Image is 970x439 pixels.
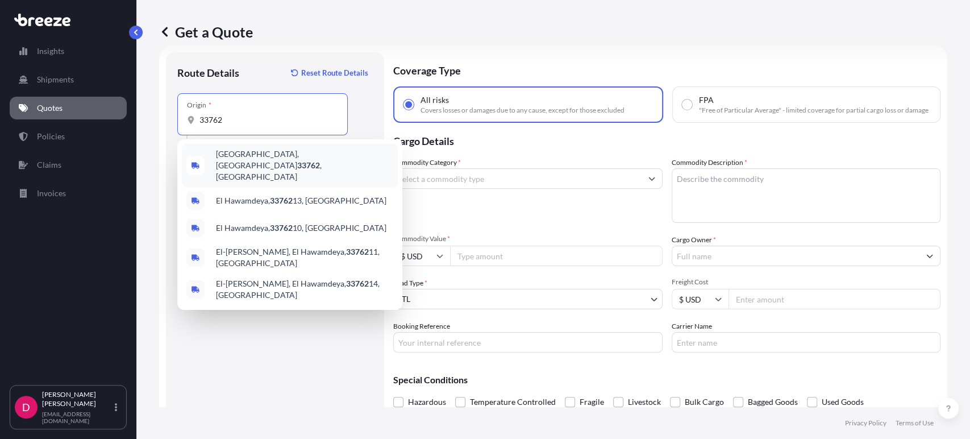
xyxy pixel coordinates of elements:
[919,246,940,266] button: Show suggestions
[394,168,642,189] input: Select a commodity type
[628,394,661,411] span: Livestock
[37,159,61,171] p: Claims
[672,278,941,287] span: Freight Cost
[580,394,604,411] span: Fragile
[672,234,716,246] label: Cargo Owner
[642,168,662,189] button: Show suggestions
[37,102,63,114] p: Quotes
[346,247,369,256] b: 33762
[177,139,402,310] div: Show suggestions
[37,188,66,199] p: Invoices
[699,94,714,106] span: FPA
[37,45,64,57] p: Insights
[672,321,712,332] label: Carrier Name
[270,196,293,205] b: 33762
[896,419,934,428] p: Terms of Use
[187,101,211,110] div: Origin
[393,52,940,86] p: Coverage Type
[216,195,386,206] span: El Hawamdeya, 13, [GEOGRAPHIC_DATA]
[159,23,253,41] p: Get a Quote
[408,394,446,411] span: Hazardous
[699,106,929,115] span: "Free of Particular Average" - limited coverage for partial cargo loss or damage
[393,234,663,243] span: Commodity Value
[42,411,113,424] p: [EMAIL_ADDRESS][DOMAIN_NAME]
[672,246,920,266] input: Full name
[685,394,724,411] span: Bulk Cargo
[393,375,940,384] p: Special Conditions
[393,321,450,332] label: Booking Reference
[845,419,886,428] p: Privacy Policy
[470,394,556,411] span: Temperature Controlled
[672,157,747,168] label: Commodity Description
[393,332,663,353] input: Your internal reference
[216,148,393,183] span: [GEOGRAPHIC_DATA], [GEOGRAPHIC_DATA] , [GEOGRAPHIC_DATA]
[37,74,74,85] p: Shipments
[177,66,239,80] p: Route Details
[216,278,393,301] span: El-[PERSON_NAME], El Hawamdeya, 14, [GEOGRAPHIC_DATA]
[398,293,410,305] span: LTL
[301,67,368,78] p: Reset Route Details
[346,279,369,288] b: 33762
[37,131,65,142] p: Policies
[199,114,334,126] input: Origin
[421,94,449,106] span: All risks
[22,401,30,413] span: D
[216,222,386,234] span: El Hawamdeya, 10, [GEOGRAPHIC_DATA]
[216,246,393,269] span: El-[PERSON_NAME], El Hawamdeya, 11, [GEOGRAPHIC_DATA]
[270,223,293,233] b: 33762
[393,123,940,157] p: Cargo Details
[822,394,864,411] span: Used Goods
[297,160,320,170] b: 33762
[42,390,113,408] p: [PERSON_NAME] [PERSON_NAME]
[748,394,798,411] span: Bagged Goods
[728,289,941,309] input: Enter amount
[450,246,663,266] input: Type amount
[393,278,427,289] span: Load Type
[393,157,461,168] label: Commodity Category
[672,332,941,353] input: Enter name
[421,106,625,115] span: Covers losses or damages due to any cause, except for those excluded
